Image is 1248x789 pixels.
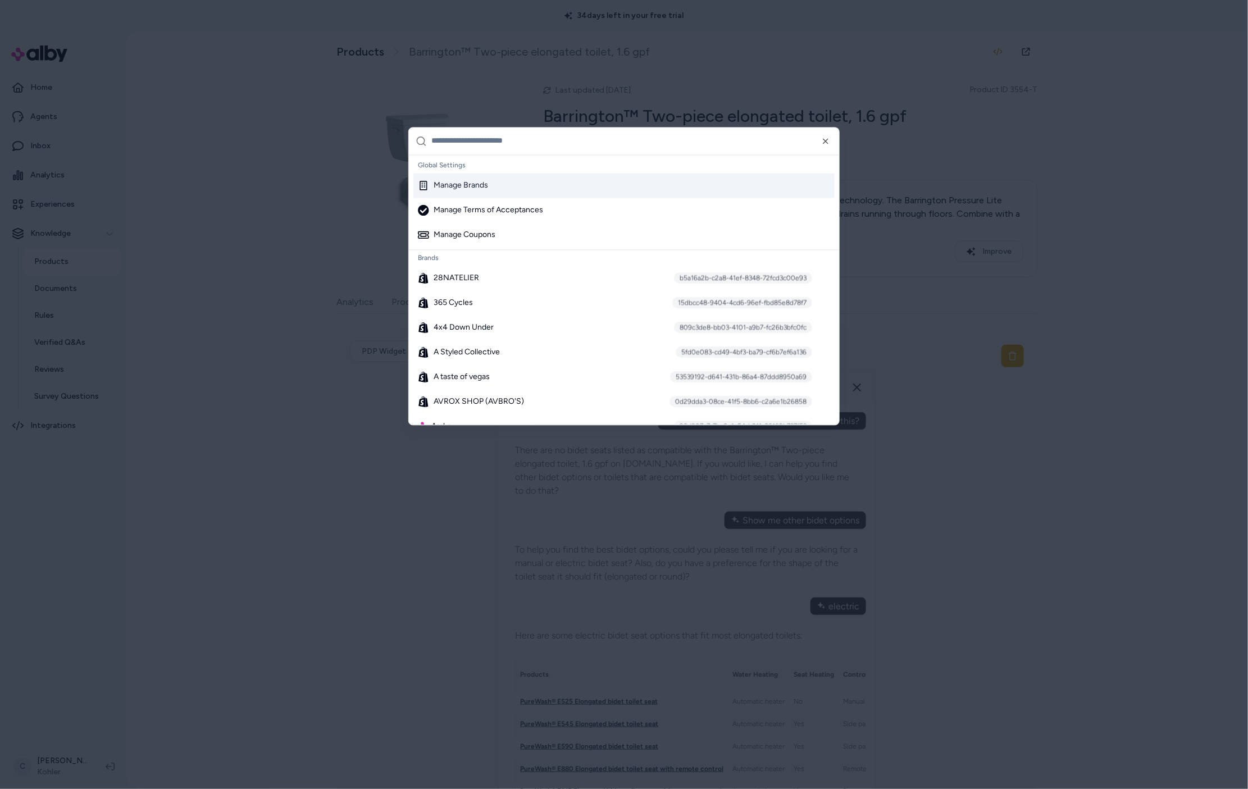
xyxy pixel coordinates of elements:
span: 28NATELIER [434,272,479,284]
div: Manage Terms of Acceptances [418,204,543,216]
div: 809c3de8-bb03-4101-a9b7-fc26b3bfc0fc [674,322,812,333]
div: Manage Coupons [418,229,495,240]
div: 5fd0e083-cd49-4bf3-ba79-cf6b7ef6a136 [676,346,812,358]
span: Aarke [431,421,452,432]
span: AVROX SHOP (AVBRO'S) [434,396,524,407]
img: alby Logo [418,422,427,431]
div: Global Settings [413,157,835,173]
div: b5a16a2b-c2a8-41ef-8348-72fcd3c00e93 [674,272,812,284]
span: A taste of vegas [434,371,490,382]
span: A Styled Collective [434,346,500,358]
div: 0d29dda3-08ce-41f5-8bb6-c2a6e1b26858 [669,396,812,407]
div: Manage Brands [418,180,488,191]
div: Brands [413,250,835,266]
div: 98d207c7-7bc8-4c54-b211-86169b737f53 [674,421,812,432]
div: 15dbcc48-9404-4cd6-96ef-fbd85e8d78f7 [672,297,812,308]
span: 4x4 Down Under [434,322,494,333]
div: 53539192-d641-431b-86a4-87ddd8950a69 [670,371,812,382]
span: 365 Cycles [434,297,473,308]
